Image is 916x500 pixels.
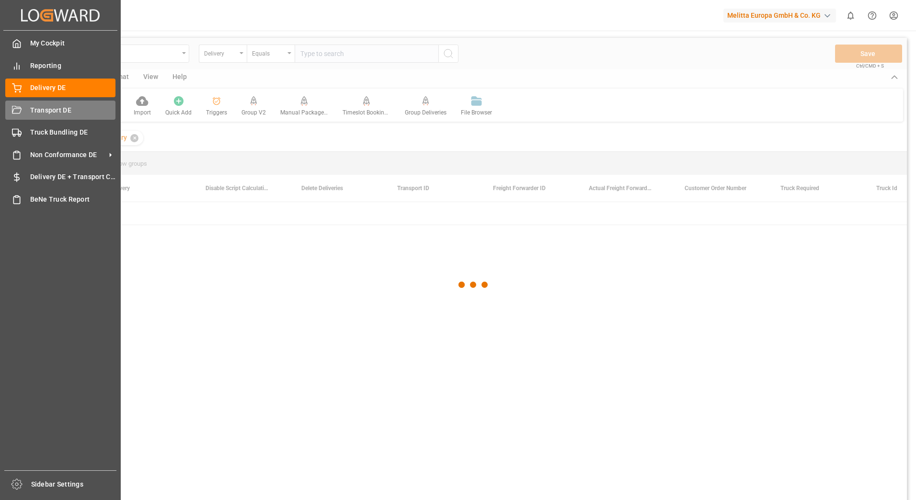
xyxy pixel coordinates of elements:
[5,123,115,142] a: Truck Bundling DE
[30,61,116,71] span: Reporting
[5,190,115,208] a: BeNe Truck Report
[5,101,115,119] a: Transport DE
[5,79,115,97] a: Delivery DE
[5,168,115,186] a: Delivery DE + Transport Cost
[5,34,115,53] a: My Cockpit
[31,479,117,489] span: Sidebar Settings
[30,83,116,93] span: Delivery DE
[30,150,106,160] span: Non Conformance DE
[30,194,116,205] span: BeNe Truck Report
[723,6,840,24] button: Melitta Europa GmbH & Co. KG
[30,172,116,182] span: Delivery DE + Transport Cost
[861,5,883,26] button: Help Center
[30,105,116,115] span: Transport DE
[723,9,836,23] div: Melitta Europa GmbH & Co. KG
[5,56,115,75] a: Reporting
[30,38,116,48] span: My Cockpit
[30,127,116,137] span: Truck Bundling DE
[840,5,861,26] button: show 0 new notifications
